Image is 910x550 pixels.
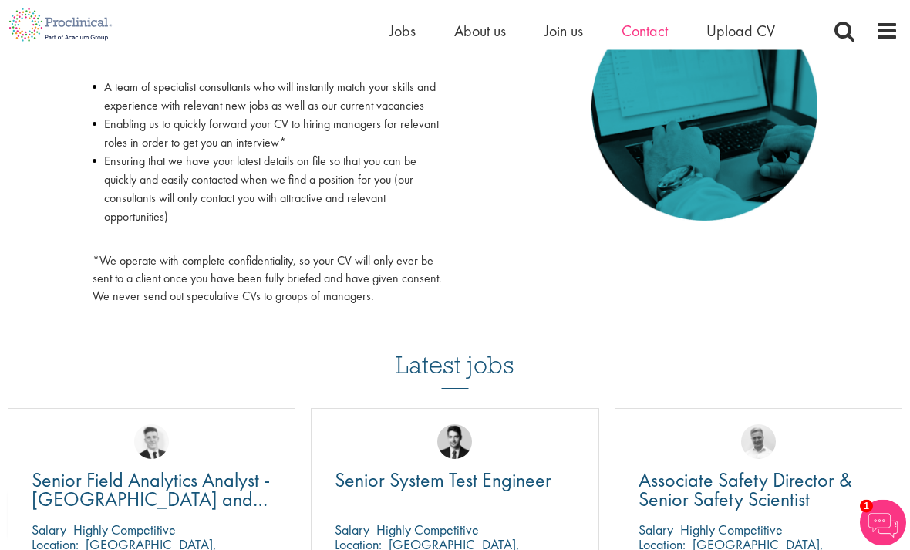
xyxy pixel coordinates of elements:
[396,314,514,390] h3: Latest jobs
[335,471,575,491] a: Senior System Test Engineer
[741,425,776,460] img: Joshua Bye
[680,521,783,539] p: Highly Competitive
[639,521,673,539] span: Salary
[437,425,472,460] img: Thomas Wenig
[32,521,66,539] span: Salary
[32,467,270,532] span: Senior Field Analytics Analyst - [GEOGRAPHIC_DATA] and [GEOGRAPHIC_DATA]
[622,21,668,41] a: Contact
[706,21,775,41] a: Upload CV
[93,116,443,153] li: Enabling us to quickly forward your CV to hiring managers for relevant roles in order to get you ...
[73,521,176,539] p: Highly Competitive
[335,521,369,539] span: Salary
[860,500,873,513] span: 1
[544,21,583,41] a: Join us
[134,425,169,460] img: Nicolas Daniel
[93,253,443,306] p: *We operate with complete confidentiality, so your CV will only ever be sent to a client once you...
[93,153,443,245] li: Ensuring that we have your latest details on file so that you can be quickly and easily contacted...
[32,471,271,510] a: Senior Field Analytics Analyst - [GEOGRAPHIC_DATA] and [GEOGRAPHIC_DATA]
[93,79,443,116] li: A team of specialist consultants who will instantly match your skills and experience with relevan...
[389,21,416,41] a: Jobs
[639,467,852,513] span: Associate Safety Director & Senior Safety Scientist
[639,471,878,510] a: Associate Safety Director & Senior Safety Scientist
[860,500,906,546] img: Chatbot
[454,21,506,41] a: About us
[335,467,551,494] span: Senior System Test Engineer
[376,521,479,539] p: Highly Competitive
